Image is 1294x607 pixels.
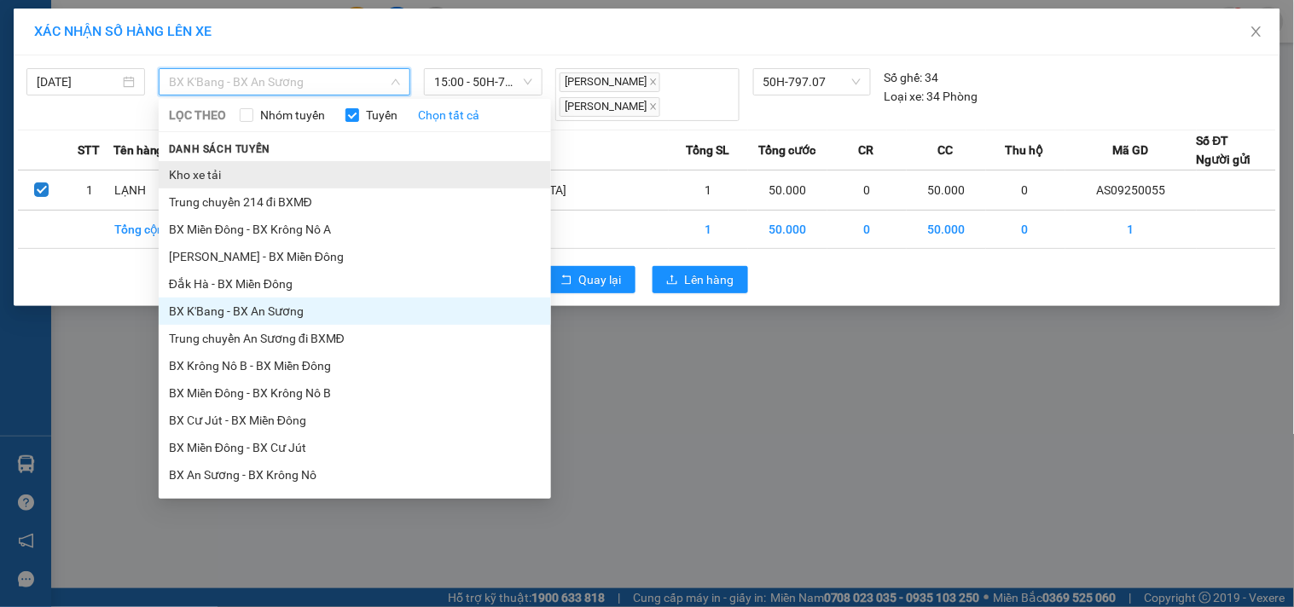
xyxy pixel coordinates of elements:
[649,78,658,86] span: close
[748,170,827,210] td: 50.000
[159,407,551,434] li: BX Cư Jút - BX Miền Đông
[560,97,660,117] span: [PERSON_NAME]
[986,170,1065,210] td: 0
[37,72,119,91] input: 12/09/2025
[159,298,551,325] li: BX K'Bang - BX An Sương
[159,216,551,243] li: BX Miền Đông - BX Krông Nô A
[159,461,551,488] li: BX An Sương - BX Krông Nô
[159,243,551,270] li: [PERSON_NAME] - BX Miền Đông
[1233,9,1280,56] button: Close
[1250,25,1263,38] span: close
[1112,141,1148,159] span: Mã GD
[78,141,100,159] span: STT
[1197,131,1251,169] div: Số ĐT Người gửi
[159,352,551,379] li: BX Krông Nô B - BX Miền Đông
[763,69,861,95] span: 50H-797.07
[1006,141,1044,159] span: Thu hộ
[686,141,729,159] span: Tổng SL
[885,68,923,87] span: Số ghế:
[685,270,734,289] span: Lên hàng
[359,106,404,124] span: Tuyến
[1065,170,1197,210] td: AS09250055
[253,106,332,124] span: Nhóm tuyến
[885,68,939,87] div: 34
[986,210,1065,248] td: 0
[653,266,748,293] button: uploadLên hàng
[113,170,193,210] td: LẠNH
[391,77,401,87] span: down
[159,379,551,407] li: BX Miền Đông - BX Krông Nô B
[827,170,907,210] td: 0
[169,106,226,124] span: LỌC THEO
[907,170,986,210] td: 50.000
[859,141,874,159] span: CR
[579,270,622,289] span: Quay lại
[169,69,400,95] span: BX K'Bang - BX An Sương
[907,210,986,248] td: 50.000
[938,141,954,159] span: CC
[159,434,551,461] li: BX Miền Đông - BX Cư Jút
[1065,210,1197,248] td: 1
[758,141,815,159] span: Tổng cước
[885,87,978,106] div: 34 Phòng
[159,325,551,352] li: Trung chuyển An Sương đi BXMĐ
[159,161,551,188] li: Kho xe tải
[669,170,748,210] td: 1
[827,210,907,248] td: 0
[649,102,658,111] span: close
[159,488,551,516] li: BX Miền Đông - BX Krông Nô C
[113,141,164,159] span: Tên hàng
[34,23,212,39] span: XÁC NHẬN SỐ HÀNG LÊN XE
[560,274,572,287] span: rollback
[669,210,748,248] td: 1
[547,266,635,293] button: rollbackQuay lại
[159,270,551,298] li: Đắk Hà - BX Miền Đông
[434,69,532,95] span: 15:00 - 50H-797.07
[66,170,113,210] td: 1
[418,106,479,124] a: Chọn tất cả
[159,142,281,157] span: Danh sách tuyến
[113,210,193,248] td: Tổng cộng
[748,210,827,248] td: 50.000
[666,274,678,287] span: upload
[451,170,669,210] td: [GEOGRAPHIC_DATA]
[885,87,925,106] span: Loại xe:
[560,72,660,92] span: [PERSON_NAME]
[159,188,551,216] li: Trung chuyển 214 đi BXMĐ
